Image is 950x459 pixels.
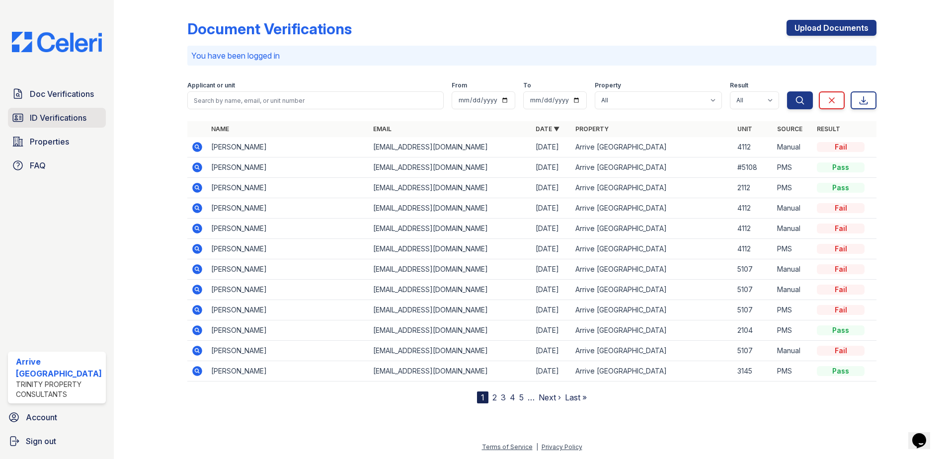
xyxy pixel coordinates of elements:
div: | [536,443,538,451]
td: 3145 [733,361,773,382]
td: [PERSON_NAME] [207,280,370,300]
td: [DATE] [532,320,571,341]
td: Arrive [GEOGRAPHIC_DATA] [571,239,734,259]
td: Manual [773,137,813,157]
td: [PERSON_NAME] [207,219,370,239]
td: [DATE] [532,198,571,219]
a: ID Verifications [8,108,106,128]
td: Arrive [GEOGRAPHIC_DATA] [571,361,734,382]
td: PMS [773,300,813,320]
div: Fail [817,244,865,254]
span: Account [26,411,57,423]
div: Fail [817,346,865,356]
label: Applicant or unit [187,81,235,89]
td: [EMAIL_ADDRESS][DOMAIN_NAME] [369,219,532,239]
input: Search by name, email, or unit number [187,91,444,109]
a: Source [777,125,802,133]
div: 1 [477,391,488,403]
div: Fail [817,285,865,295]
td: [DATE] [532,341,571,361]
td: [DATE] [532,137,571,157]
td: [EMAIL_ADDRESS][DOMAIN_NAME] [369,320,532,341]
label: Result [730,81,748,89]
td: #5108 [733,157,773,178]
td: Arrive [GEOGRAPHIC_DATA] [571,300,734,320]
a: 2 [492,392,497,402]
td: [EMAIL_ADDRESS][DOMAIN_NAME] [369,259,532,280]
td: Arrive [GEOGRAPHIC_DATA] [571,157,734,178]
td: Arrive [GEOGRAPHIC_DATA] [571,137,734,157]
a: Doc Verifications [8,84,106,104]
td: Arrive [GEOGRAPHIC_DATA] [571,280,734,300]
td: [DATE] [532,259,571,280]
td: [DATE] [532,178,571,198]
p: You have been logged in [191,50,873,62]
td: PMS [773,320,813,341]
td: 5107 [733,280,773,300]
td: [EMAIL_ADDRESS][DOMAIN_NAME] [369,198,532,219]
td: 4112 [733,239,773,259]
td: 2112 [733,178,773,198]
span: ID Verifications [30,112,86,124]
td: 4112 [733,137,773,157]
a: Last » [565,392,587,402]
td: [EMAIL_ADDRESS][DOMAIN_NAME] [369,341,532,361]
a: Terms of Service [482,443,533,451]
a: Unit [737,125,752,133]
td: [PERSON_NAME] [207,239,370,259]
a: Email [373,125,392,133]
span: FAQ [30,159,46,171]
td: [DATE] [532,280,571,300]
td: [EMAIL_ADDRESS][DOMAIN_NAME] [369,157,532,178]
a: Name [211,125,229,133]
td: Arrive [GEOGRAPHIC_DATA] [571,198,734,219]
td: PMS [773,157,813,178]
a: Next › [539,392,561,402]
td: Manual [773,259,813,280]
td: [EMAIL_ADDRESS][DOMAIN_NAME] [369,300,532,320]
td: [EMAIL_ADDRESS][DOMAIN_NAME] [369,361,532,382]
a: 4 [510,392,515,402]
td: 4112 [733,219,773,239]
td: [PERSON_NAME] [207,178,370,198]
div: Trinity Property Consultants [16,380,102,399]
td: [EMAIL_ADDRESS][DOMAIN_NAME] [369,178,532,198]
div: Fail [817,203,865,213]
td: [PERSON_NAME] [207,320,370,341]
a: Account [4,407,110,427]
a: Date ▼ [536,125,559,133]
label: From [452,81,467,89]
a: 5 [519,392,524,402]
td: [PERSON_NAME] [207,361,370,382]
td: 5107 [733,259,773,280]
img: CE_Logo_Blue-a8612792a0a2168367f1c8372b55b34899dd931a85d93a1a3d3e32e68fde9ad4.png [4,32,110,52]
td: [EMAIL_ADDRESS][DOMAIN_NAME] [369,239,532,259]
div: Arrive [GEOGRAPHIC_DATA] [16,356,102,380]
td: [PERSON_NAME] [207,157,370,178]
div: Fail [817,264,865,274]
td: [DATE] [532,300,571,320]
a: Property [575,125,609,133]
td: [DATE] [532,219,571,239]
td: Manual [773,280,813,300]
a: Properties [8,132,106,152]
a: Upload Documents [787,20,876,36]
label: Property [595,81,621,89]
td: Arrive [GEOGRAPHIC_DATA] [571,320,734,341]
div: Pass [817,366,865,376]
td: 5107 [733,300,773,320]
button: Sign out [4,431,110,451]
td: Arrive [GEOGRAPHIC_DATA] [571,219,734,239]
td: Manual [773,341,813,361]
td: 4112 [733,198,773,219]
td: [PERSON_NAME] [207,198,370,219]
div: Fail [817,224,865,233]
td: [PERSON_NAME] [207,137,370,157]
td: [EMAIL_ADDRESS][DOMAIN_NAME] [369,137,532,157]
div: Pass [817,325,865,335]
div: Document Verifications [187,20,352,38]
td: Manual [773,219,813,239]
td: PMS [773,178,813,198]
td: Manual [773,198,813,219]
iframe: chat widget [908,419,940,449]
